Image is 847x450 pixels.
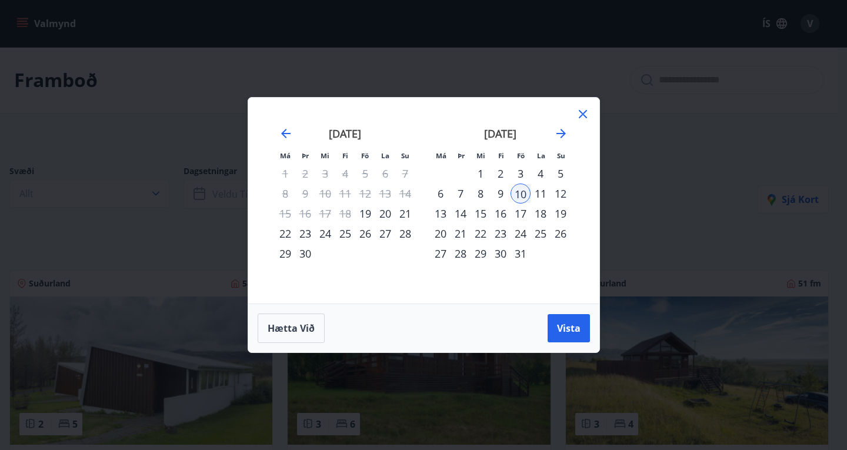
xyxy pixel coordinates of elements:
div: 12 [551,184,571,204]
small: Má [436,151,446,160]
div: 17 [511,204,531,224]
td: Choose laugardagur, 18. október 2025 as your check-out date. It’s available. [531,204,551,224]
small: Mi [321,151,329,160]
div: 31 [511,244,531,264]
div: 2 [491,164,511,184]
small: Þr [458,151,465,160]
td: Choose laugardagur, 4. október 2025 as your check-out date. It’s available. [531,164,551,184]
td: Not available. þriðjudagur, 9. september 2025 [295,184,315,204]
div: 29 [275,244,295,264]
td: Not available. mánudagur, 15. september 2025 [275,204,295,224]
td: Choose sunnudagur, 12. október 2025 as your check-out date. It’s available. [551,184,571,204]
td: Choose laugardagur, 27. september 2025 as your check-out date. It’s available. [375,224,395,244]
div: 8 [471,184,491,204]
strong: [DATE] [484,126,516,141]
small: Fi [342,151,348,160]
td: Choose mánudagur, 22. september 2025 as your check-out date. It’s available. [275,224,295,244]
small: Su [401,151,409,160]
div: 15 [471,204,491,224]
td: Choose föstudagur, 19. september 2025 as your check-out date. It’s available. [355,204,375,224]
small: Fi [498,151,504,160]
td: Choose laugardagur, 25. október 2025 as your check-out date. It’s available. [531,224,551,244]
small: Mi [476,151,485,160]
small: Fö [361,151,369,160]
div: 19 [551,204,571,224]
td: Choose föstudagur, 3. október 2025 as your check-out date. It’s available. [511,164,531,184]
td: Not available. miðvikudagur, 10. september 2025 [315,184,335,204]
td: Not available. mánudagur, 1. september 2025 [275,164,295,184]
div: 16 [491,204,511,224]
div: 30 [491,244,511,264]
td: Choose sunnudagur, 19. október 2025 as your check-out date. It’s available. [551,204,571,224]
td: Choose sunnudagur, 5. október 2025 as your check-out date. It’s available. [551,164,571,184]
td: Choose mánudagur, 6. október 2025 as your check-out date. It’s available. [431,184,451,204]
td: Not available. fimmtudagur, 18. september 2025 [335,204,355,224]
td: Not available. miðvikudagur, 17. september 2025 [315,204,335,224]
small: Má [280,151,291,160]
td: Choose sunnudagur, 21. september 2025 as your check-out date. It’s available. [395,204,415,224]
div: 30 [295,244,315,264]
span: Hætta við [268,322,315,335]
div: 22 [471,224,491,244]
td: Not available. laugardagur, 13. september 2025 [375,184,395,204]
td: Choose föstudagur, 24. október 2025 as your check-out date. It’s available. [511,224,531,244]
div: 5 [551,164,571,184]
td: Choose fimmtudagur, 23. október 2025 as your check-out date. It’s available. [491,224,511,244]
td: Choose miðvikudagur, 1. október 2025 as your check-out date. It’s available. [471,164,491,184]
td: Choose þriðjudagur, 14. október 2025 as your check-out date. It’s available. [451,204,471,224]
td: Not available. miðvikudagur, 3. september 2025 [315,164,335,184]
td: Not available. sunnudagur, 14. september 2025 [395,184,415,204]
td: Choose mánudagur, 29. september 2025 as your check-out date. It’s available. [275,244,295,264]
td: Not available. föstudagur, 12. september 2025 [355,184,375,204]
div: 18 [531,204,551,224]
td: Not available. mánudagur, 8. september 2025 [275,184,295,204]
td: Choose föstudagur, 26. september 2025 as your check-out date. It’s available. [355,224,375,244]
td: Choose mánudagur, 13. október 2025 as your check-out date. It’s available. [431,204,451,224]
div: 23 [295,224,315,244]
div: 25 [335,224,355,244]
div: 6 [431,184,451,204]
button: Hætta við [258,314,325,343]
td: Choose föstudagur, 31. október 2025 as your check-out date. It’s available. [511,244,531,264]
div: Move forward to switch to the next month. [554,126,568,141]
div: 21 [395,204,415,224]
div: 26 [355,224,375,244]
small: Fö [517,151,525,160]
td: Choose þriðjudagur, 21. október 2025 as your check-out date. It’s available. [451,224,471,244]
small: La [381,151,389,160]
div: 28 [395,224,415,244]
div: 20 [431,224,451,244]
div: 1 [471,164,491,184]
div: 13 [431,204,451,224]
div: 9 [491,184,511,204]
div: 28 [451,244,471,264]
small: La [537,151,545,160]
td: Choose miðvikudagur, 29. október 2025 as your check-out date. It’s available. [471,244,491,264]
td: Choose sunnudagur, 28. september 2025 as your check-out date. It’s available. [395,224,415,244]
td: Choose þriðjudagur, 30. september 2025 as your check-out date. It’s available. [295,244,315,264]
td: Choose miðvikudagur, 15. október 2025 as your check-out date. It’s available. [471,204,491,224]
div: Calendar [262,112,585,289]
td: Choose fimmtudagur, 16. október 2025 as your check-out date. It’s available. [491,204,511,224]
div: 24 [315,224,335,244]
td: Choose mánudagur, 20. október 2025 as your check-out date. It’s available. [431,224,451,244]
div: 23 [491,224,511,244]
div: 7 [451,184,471,204]
td: Not available. sunnudagur, 7. september 2025 [395,164,415,184]
div: 26 [551,224,571,244]
td: Choose þriðjudagur, 23. september 2025 as your check-out date. It’s available. [295,224,315,244]
td: Choose þriðjudagur, 28. október 2025 as your check-out date. It’s available. [451,244,471,264]
td: Choose miðvikudagur, 8. október 2025 as your check-out date. It’s available. [471,184,491,204]
div: 21 [451,224,471,244]
div: 25 [531,224,551,244]
div: 22 [275,224,295,244]
td: Choose þriðjudagur, 7. október 2025 as your check-out date. It’s available. [451,184,471,204]
small: Su [557,151,565,160]
td: Selected as start date. föstudagur, 10. október 2025 [511,184,531,204]
div: 4 [531,164,551,184]
td: Choose sunnudagur, 26. október 2025 as your check-out date. It’s available. [551,224,571,244]
button: Vista [548,314,590,342]
div: Move backward to switch to the previous month. [279,126,293,141]
td: Choose fimmtudagur, 25. september 2025 as your check-out date. It’s available. [335,224,355,244]
td: Not available. laugardagur, 6. september 2025 [375,164,395,184]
